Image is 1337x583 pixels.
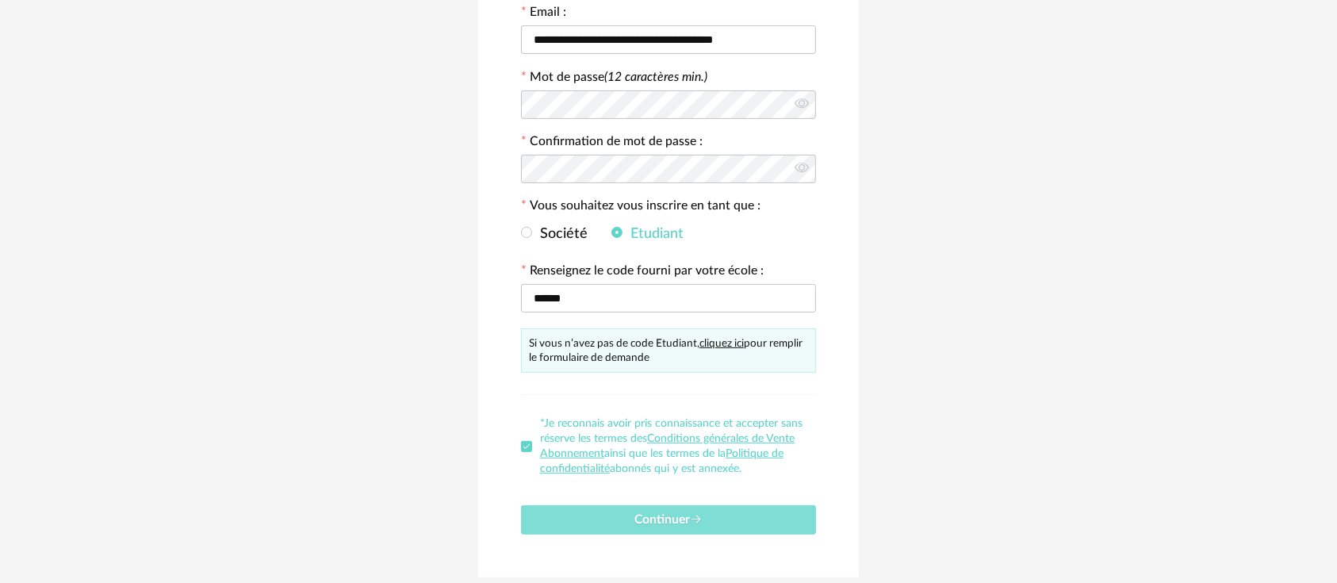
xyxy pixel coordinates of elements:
[623,227,684,241] span: Etudiant
[521,6,566,22] label: Email :
[521,328,816,373] div: Si vous n’avez pas de code Etudiant, pour remplir le formulaire de demande
[604,71,707,83] i: (12 caractères min.)
[521,265,764,281] label: Renseignez le code fourni par votre école :
[532,227,588,241] span: Société
[521,136,703,152] label: Confirmation de mot de passe :
[540,448,783,474] a: Politique de confidentialité
[634,513,703,526] span: Continuer
[521,505,816,535] button: Continuer
[530,71,707,83] label: Mot de passe
[521,200,760,216] label: Vous souhaitez vous inscrire en tant que :
[540,433,795,459] a: Conditions générales de Vente Abonnement
[540,418,803,474] span: *Je reconnais avoir pris connaissance et accepter sans réserve les termes des ainsi que les terme...
[699,338,744,349] a: cliquez ici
